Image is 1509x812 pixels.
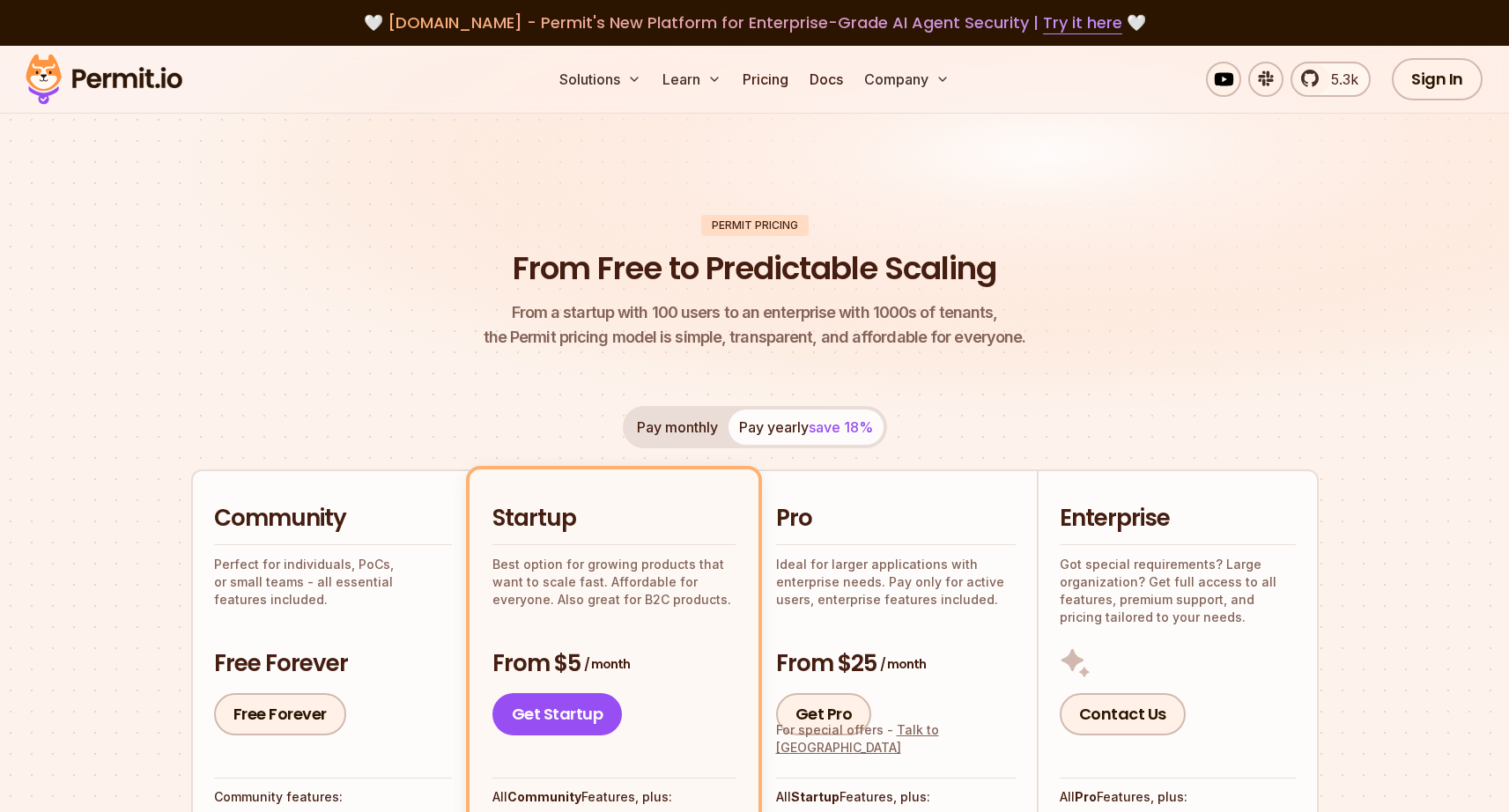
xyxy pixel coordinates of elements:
[776,788,1016,806] h4: All Features, plus:
[513,247,996,291] h1: From Free to Predictable Scaling
[776,648,1016,680] h3: From $25
[214,556,452,609] p: Perfect for individuals, PoCs, or small teams - all essential features included.
[507,789,581,804] strong: Community
[1320,69,1358,90] span: 5.3k
[1060,693,1186,735] a: Contact Us
[492,503,736,535] h2: Startup
[1060,556,1296,626] p: Got special requirements? Large organization? Get full access to all features, premium support, a...
[18,49,190,109] img: Permit logo
[1291,62,1371,97] a: 5.3k
[492,788,736,806] h4: All Features, plus:
[776,693,872,735] a: Get Pro
[776,721,1016,757] div: For special offers -
[1060,788,1296,806] h4: All Features, plus:
[701,215,809,236] div: Permit Pricing
[214,503,452,535] h2: Community
[214,648,452,680] h3: Free Forever
[1043,11,1122,34] a: Try it here
[214,693,346,735] a: Free Forever
[42,11,1467,35] div: 🤍 🤍
[776,556,1016,609] p: Ideal for larger applications with enterprise needs. Pay only for active users, enterprise featur...
[880,655,926,673] span: / month
[1060,503,1296,535] h2: Enterprise
[736,62,795,97] a: Pricing
[388,11,1122,33] span: [DOMAIN_NAME] - Permit's New Platform for Enterprise-Grade AI Agent Security |
[584,655,630,673] span: / month
[857,62,957,97] button: Company
[484,300,1026,350] p: the Permit pricing model is simple, transparent, and affordable for everyone.
[791,789,840,804] strong: Startup
[552,62,648,97] button: Solutions
[655,62,729,97] button: Learn
[776,503,1016,535] h2: Pro
[492,556,736,609] p: Best option for growing products that want to scale fast. Affordable for everyone. Also great for...
[803,62,850,97] a: Docs
[484,300,1026,325] span: From a startup with 100 users to an enterprise with 1000s of tenants,
[492,648,736,680] h3: From $5
[214,788,452,806] h4: Community features:
[626,410,729,445] button: Pay monthly
[1075,789,1097,804] strong: Pro
[492,693,623,735] a: Get Startup
[1392,58,1483,100] a: Sign In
